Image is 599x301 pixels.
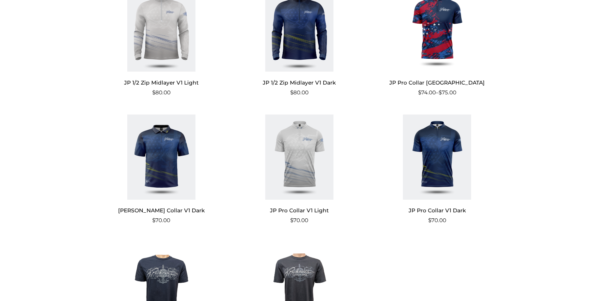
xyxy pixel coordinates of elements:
[152,217,155,223] span: $
[100,77,223,88] h2: JP 1/2 Zip Midlayer V1 Light
[376,77,499,88] h2: JP Pro Collar [GEOGRAPHIC_DATA]
[152,89,171,96] bdi: 80.00
[439,89,456,96] bdi: 75.00
[290,89,308,96] bdi: 80.00
[238,115,361,225] a: JP Pro Collar V1 Light $70.00
[100,115,223,200] img: JP Polo Collar V1 Dark
[290,217,308,223] bdi: 70.00
[376,205,499,216] h2: JP Pro Collar V1 Dark
[418,89,421,96] span: $
[376,115,499,200] img: JP Pro Collar V1 Dark
[418,89,436,96] bdi: 74.00
[439,89,442,96] span: $
[100,205,223,216] h2: [PERSON_NAME] Collar V1 Dark
[100,115,223,225] a: [PERSON_NAME] Collar V1 Dark $70.00
[290,89,293,96] span: $
[238,205,361,216] h2: JP Pro Collar V1 Light
[238,115,361,200] img: JP Pro Collar V1 Light
[428,217,431,223] span: $
[238,77,361,88] h2: JP 1/2 Zip Midlayer V1 Dark
[290,217,293,223] span: $
[428,217,446,223] bdi: 70.00
[376,89,499,97] span: –
[152,89,155,96] span: $
[376,115,499,225] a: JP Pro Collar V1 Dark $70.00
[152,217,170,223] bdi: 70.00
